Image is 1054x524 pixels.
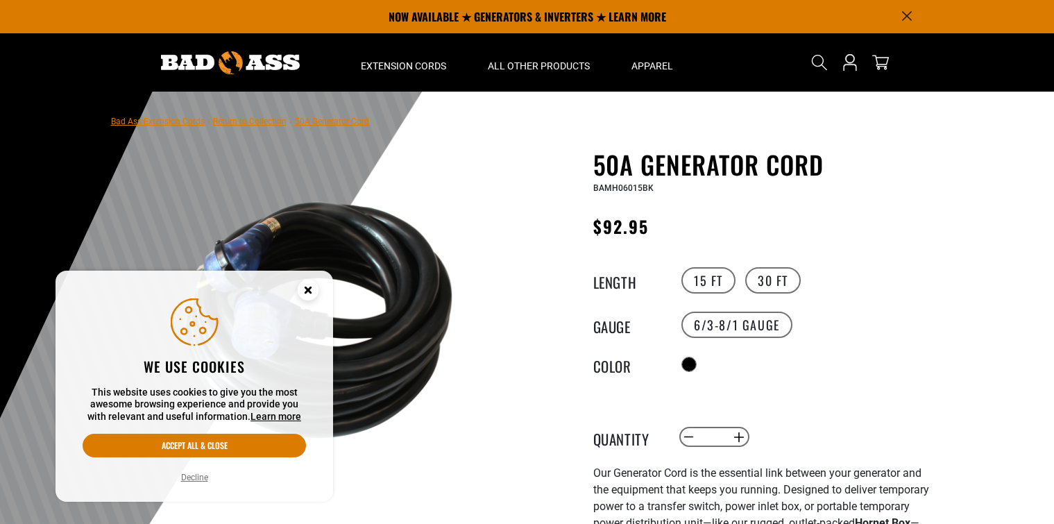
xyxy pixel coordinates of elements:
[681,267,736,294] label: 15 FT
[56,271,333,502] aside: Cookie Consent
[593,428,663,446] label: Quantity
[111,112,369,129] nav: breadcrumbs
[593,214,649,239] span: $92.95
[808,51,831,74] summary: Search
[593,316,663,334] legend: Gauge
[593,150,933,179] h1: 50A Generator Cord
[295,117,369,126] span: 50A Generator Cord
[111,117,205,126] a: Bad Ass Extension Cords
[83,434,306,457] button: Accept all & close
[83,387,306,423] p: This website uses cookies to give you the most awesome browsing experience and provide you with r...
[161,51,300,74] img: Bad Ass Extension Cords
[593,355,663,373] legend: Color
[611,33,694,92] summary: Apparel
[177,471,212,484] button: Decline
[213,117,287,126] a: Return to Collection
[467,33,611,92] summary: All Other Products
[593,183,654,193] span: BAMH06015BK
[745,267,801,294] label: 30 FT
[593,271,663,289] legend: Length
[250,411,301,422] a: Learn more
[681,312,792,338] label: 6/3-8/1 Gauge
[207,117,210,126] span: ›
[340,33,467,92] summary: Extension Cords
[83,357,306,375] h2: We use cookies
[361,60,446,72] span: Extension Cords
[289,117,292,126] span: ›
[631,60,673,72] span: Apparel
[488,60,590,72] span: All Other Products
